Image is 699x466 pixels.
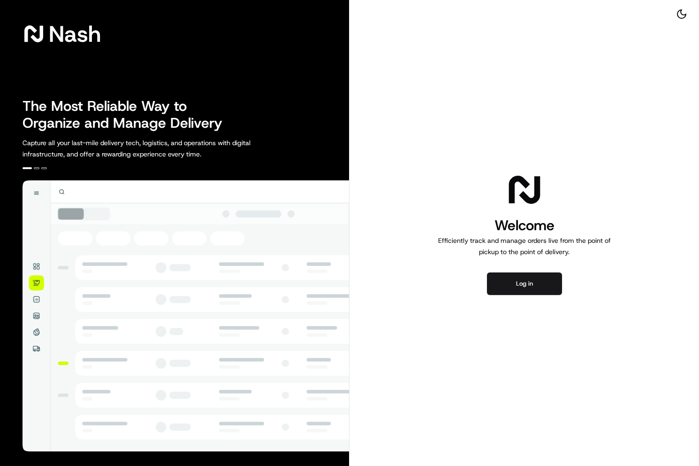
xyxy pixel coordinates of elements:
p: Efficiently track and manage orders live from the point of pickup to the point of delivery. [434,235,615,257]
button: Log in [487,272,562,295]
h2: The Most Reliable Way to Organize and Manage Delivery [23,98,233,132]
h1: Welcome [434,216,615,235]
p: Capture all your last-mile delivery tech, logistics, and operations with digital infrastructure, ... [23,137,293,160]
img: illustration [23,180,349,451]
span: Nash [49,24,101,43]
